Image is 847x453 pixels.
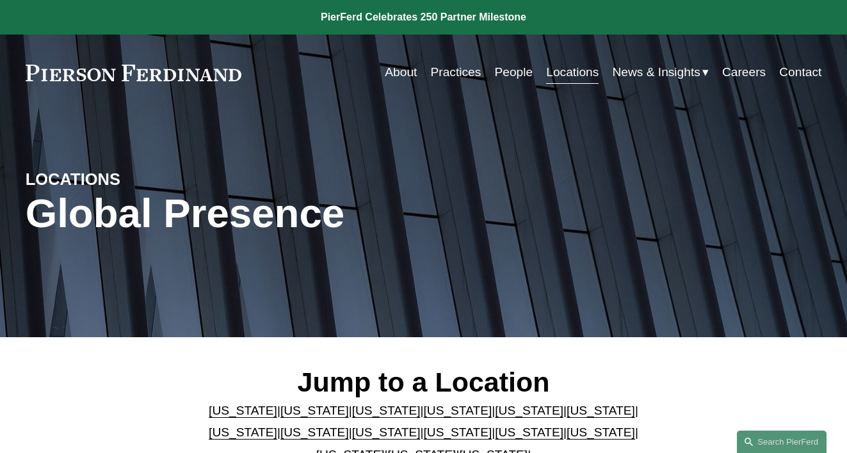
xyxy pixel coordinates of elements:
a: [US_STATE] [280,404,349,417]
a: [US_STATE] [209,404,277,417]
a: [US_STATE] [567,404,635,417]
a: Locations [546,60,599,84]
span: News & Insights [612,61,700,84]
a: [US_STATE] [424,404,492,417]
a: [US_STATE] [424,425,492,439]
a: folder dropdown [612,60,708,84]
a: Practices [431,60,481,84]
a: [US_STATE] [495,404,563,417]
a: About [385,60,417,84]
a: [US_STATE] [209,425,277,439]
a: [US_STATE] [567,425,635,439]
a: [US_STATE] [280,425,349,439]
a: Careers [722,60,766,84]
a: [US_STATE] [352,425,421,439]
h2: Jump to a Location [191,365,656,399]
a: [US_STATE] [352,404,421,417]
a: Search this site [737,431,827,453]
a: [US_STATE] [495,425,563,439]
h1: Global Presence [26,190,556,237]
a: Contact [779,60,821,84]
h4: LOCATIONS [26,169,225,189]
a: People [495,60,533,84]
